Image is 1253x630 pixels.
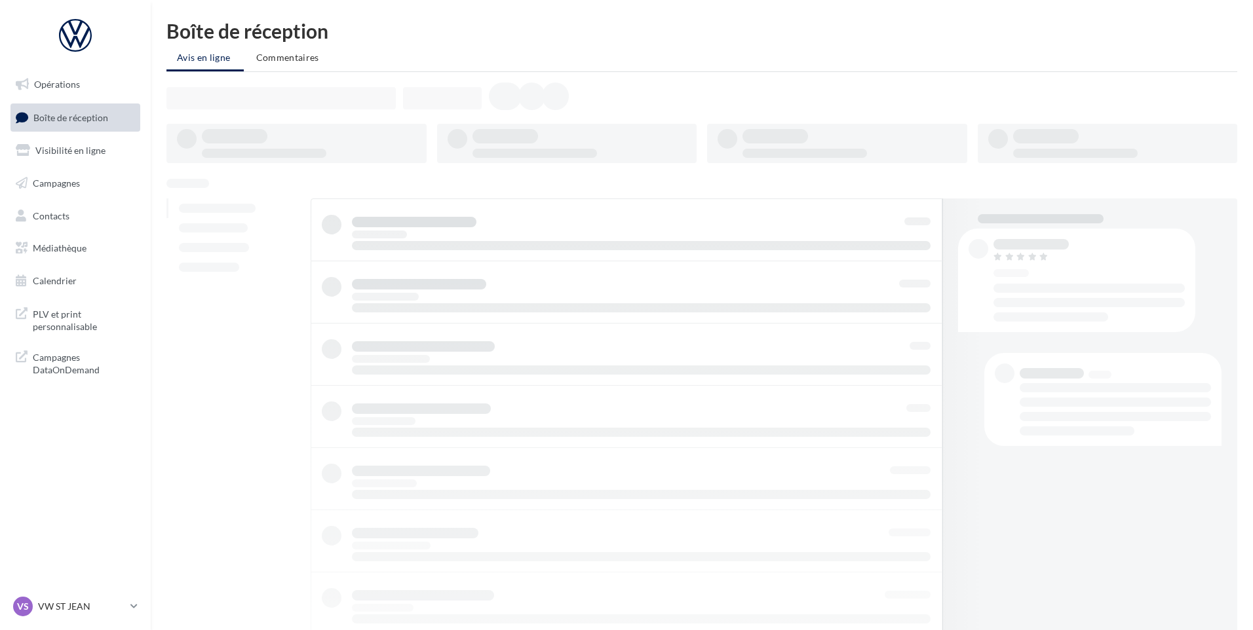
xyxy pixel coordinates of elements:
a: Campagnes [8,170,143,197]
span: Contacts [33,210,69,221]
a: Boîte de réception [8,103,143,132]
span: Commentaires [256,52,319,63]
a: Calendrier [8,267,143,295]
span: Boîte de réception [33,111,108,122]
a: VS VW ST JEAN [10,594,140,619]
span: VS [17,600,29,613]
a: Opérations [8,71,143,98]
span: PLV et print personnalisable [33,305,135,333]
a: PLV et print personnalisable [8,300,143,339]
span: Campagnes [33,177,80,189]
p: VW ST JEAN [38,600,125,613]
span: Médiathèque [33,242,87,253]
a: Médiathèque [8,234,143,262]
span: Opérations [34,79,80,90]
a: Contacts [8,202,143,230]
span: Campagnes DataOnDemand [33,348,135,377]
span: Visibilité en ligne [35,145,106,156]
a: Campagnes DataOnDemand [8,343,143,382]
a: Visibilité en ligne [8,137,143,164]
span: Calendrier [33,275,77,286]
div: Boîte de réception [166,21,1237,41]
